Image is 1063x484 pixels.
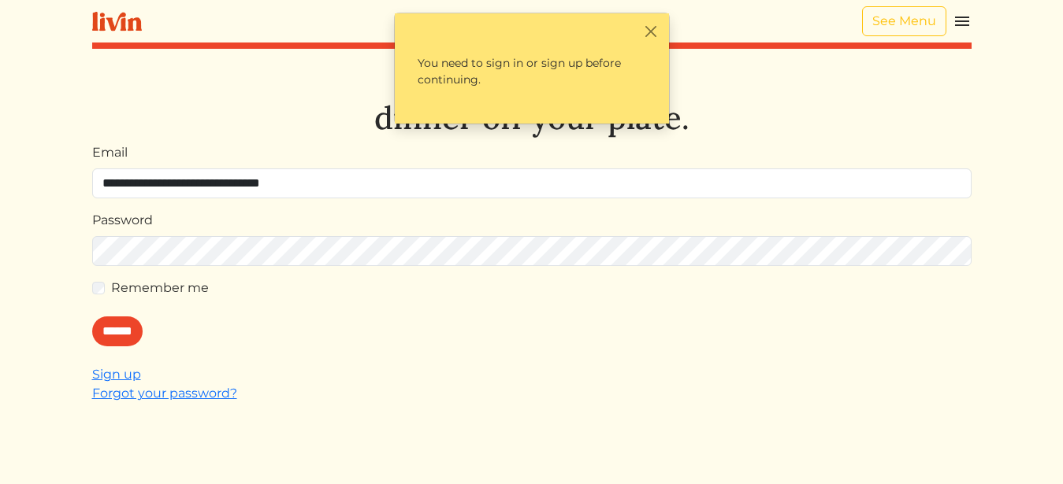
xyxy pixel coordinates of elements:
[92,211,153,230] label: Password
[92,386,237,401] a: Forgot your password?
[643,23,660,39] button: Close
[92,61,972,137] h1: Let's take dinner off your plate.
[92,12,142,31] img: livin-logo-a0d97d1a881af30f6274990eb6222085a2533c92bbd1e4f22c21b4f0d0e3210c.svg
[92,367,141,382] a: Sign up
[953,12,972,31] img: menu_hamburger-cb6d353cf0ecd9f46ceae1c99ecbeb4a00e71ca567a856bd81f57e9d8c17bb26.svg
[404,42,660,102] p: You need to sign in or sign up before continuing.
[92,143,128,162] label: Email
[862,6,946,36] a: See Menu
[111,279,209,297] label: Remember me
